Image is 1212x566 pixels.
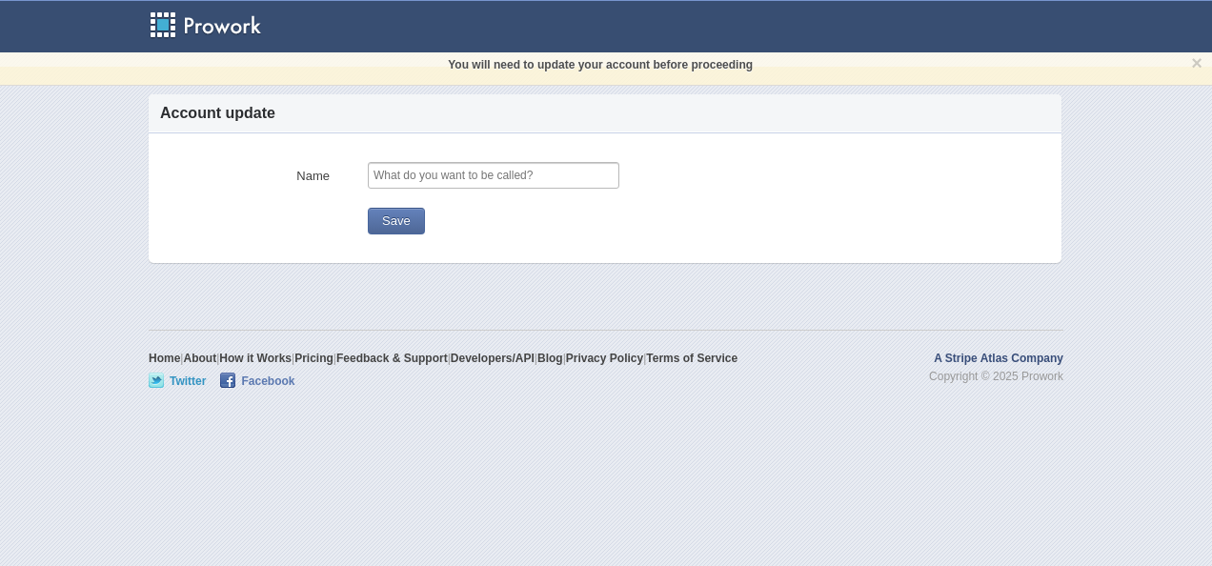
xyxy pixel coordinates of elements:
[537,352,563,365] a: Blog
[566,352,643,365] a: Privacy Policy
[149,352,180,365] a: Home
[294,352,333,365] a: Pricing
[1191,51,1202,74] a: ×
[368,208,425,234] button: Save
[451,352,535,365] a: Developers/API
[336,352,448,365] a: Feedback & Support
[158,162,330,185] label: Name
[149,350,737,388] p: | | | | | | | |
[368,162,619,189] input: What do you want to be called?
[160,94,275,132] h3: Account update
[219,352,292,365] a: How it Works
[929,368,1063,386] span: Copyright © 2025 Prowork
[183,352,216,365] a: About
[646,352,737,365] a: Terms of Service
[934,350,1063,368] a: A Stripe Atlas Company
[149,10,286,40] a: Prowork
[149,373,206,388] a: Twitter
[220,373,294,388] a: Facebook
